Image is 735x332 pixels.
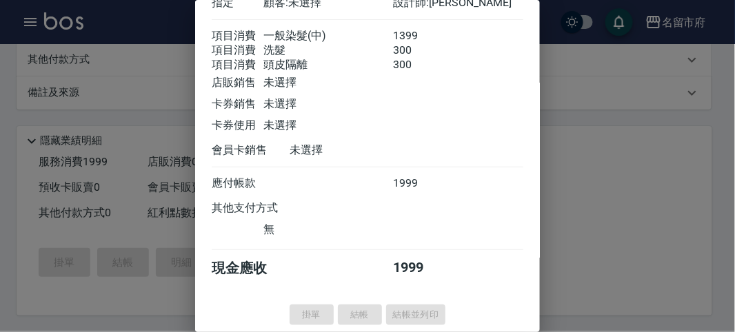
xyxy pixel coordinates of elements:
[263,97,393,112] div: 未選擇
[394,176,445,191] div: 1999
[212,118,263,133] div: 卡券使用
[394,259,445,278] div: 1999
[212,58,263,72] div: 項目消費
[394,29,445,43] div: 1399
[394,43,445,58] div: 300
[212,259,290,278] div: 現金應收
[212,176,263,191] div: 應付帳款
[212,143,290,158] div: 會員卡銷售
[212,76,263,90] div: 店販銷售
[263,222,393,237] div: 無
[263,43,393,58] div: 洗髮
[263,29,393,43] div: 一般染髮(中)
[394,58,445,72] div: 300
[290,143,419,158] div: 未選擇
[263,118,393,133] div: 未選擇
[263,76,393,90] div: 未選擇
[212,201,316,216] div: 其他支付方式
[263,58,393,72] div: 頭皮隔離
[212,43,263,58] div: 項目消費
[212,97,263,112] div: 卡券銷售
[212,29,263,43] div: 項目消費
